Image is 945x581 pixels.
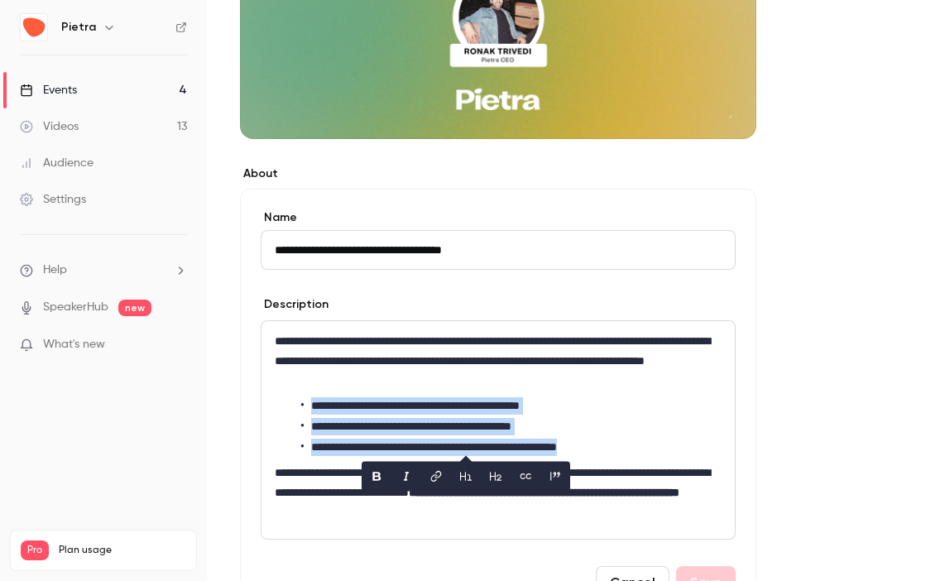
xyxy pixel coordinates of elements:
button: blockquote [542,463,568,490]
h6: Pietra [61,19,96,36]
div: Events [20,82,77,98]
span: Pro [21,540,49,560]
span: What's new [43,336,105,353]
iframe: Noticeable Trigger [167,338,187,353]
button: link [423,463,449,490]
li: help-dropdown-opener [20,262,187,279]
label: About [240,166,756,182]
a: SpeakerHub [43,299,108,316]
div: Settings [20,191,86,208]
div: editor [261,321,735,539]
div: Videos [20,118,79,135]
div: Audience [20,155,94,171]
label: Description [261,296,329,313]
button: bold [363,463,390,490]
button: italic [393,463,420,490]
section: description [261,320,736,540]
span: Plan usage [59,544,186,557]
img: Pietra [21,14,47,41]
label: Name [261,209,736,226]
span: new [118,300,151,316]
span: Help [43,262,67,279]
